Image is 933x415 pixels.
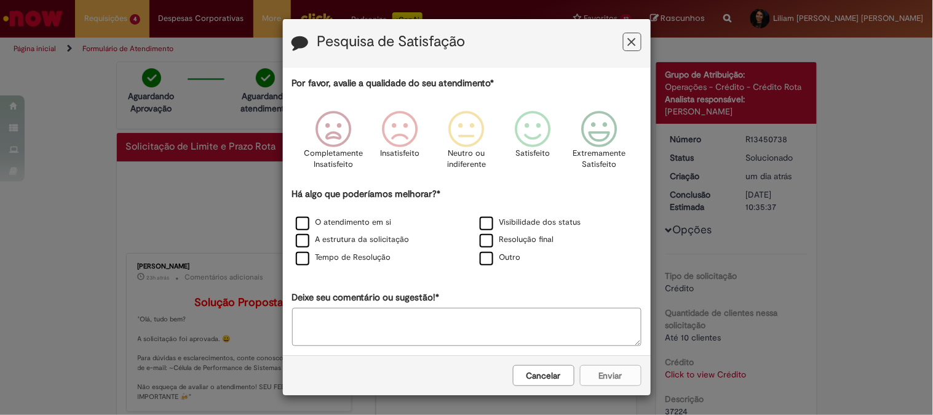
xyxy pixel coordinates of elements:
p: Insatisfeito [380,148,419,159]
label: Visibilidade dos status [480,217,581,228]
p: Neutro ou indiferente [444,148,488,171]
label: Pesquisa de Satisfação [317,34,466,50]
div: Há algo que poderíamos melhorar?* [292,188,641,267]
div: Insatisfeito [368,102,431,186]
button: Cancelar [513,365,574,386]
p: Completamente Insatisfeito [304,148,363,171]
label: Outro [480,252,521,264]
label: Tempo de Resolução [296,252,391,264]
div: Completamente Insatisfeito [302,102,365,186]
div: Extremamente Satisfeito [568,102,631,186]
label: Resolução final [480,234,554,246]
p: Satisfeito [516,148,550,159]
label: Deixe seu comentário ou sugestão!* [292,291,440,304]
p: Extremamente Satisfeito [573,148,626,171]
label: O atendimento em si [296,217,392,228]
div: Neutro ou indiferente [435,102,498,186]
label: A estrutura da solicitação [296,234,410,246]
label: Por favor, avalie a qualidade do seu atendimento* [292,77,494,90]
div: Satisfeito [502,102,565,186]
